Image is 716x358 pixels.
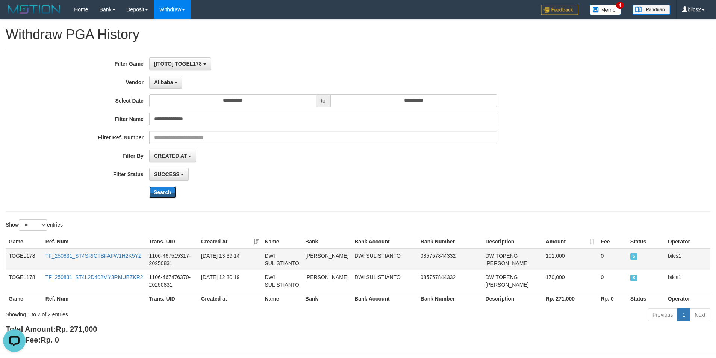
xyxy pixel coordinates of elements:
th: Fee [598,235,627,249]
td: TOGEL178 [6,249,42,270]
th: Ref. Num [42,235,146,249]
th: Status [627,292,665,305]
th: Game [6,235,42,249]
td: [DATE] 13:39:14 [198,249,262,270]
a: TF_250831_ST4L2D402MY3RMUBZKR2 [45,274,143,280]
td: DWI SULISTIANTO [351,270,418,292]
label: Show entries [6,219,63,231]
span: to [316,94,330,107]
b: Total Fee: [6,336,59,344]
td: 170,000 [543,270,598,292]
th: Bank Number [418,235,483,249]
td: 0 [598,249,627,270]
td: DWI SULISTIANTO [351,249,418,270]
a: Next [690,308,710,321]
td: TOGEL178 [6,270,42,292]
button: CREATED AT [149,150,197,162]
td: 1106-467515317-20250831 [146,249,198,270]
span: Rp. 271,000 [56,325,97,333]
th: Created At: activate to sort column ascending [198,235,262,249]
td: [PERSON_NAME] [302,249,351,270]
span: CREATED AT [154,153,187,159]
th: Rp. 271,000 [543,292,598,305]
span: SUCCESS [154,171,180,177]
th: Status [627,235,665,249]
td: 085757844332 [418,249,483,270]
th: Name [262,235,302,249]
th: Game [6,292,42,305]
th: Trans. UID [146,235,198,249]
a: TF_250831_ST4SRICTBFAFW1H2K5YZ [45,253,142,259]
button: SUCCESS [149,168,189,181]
td: DWI SULISTIANTO [262,249,302,270]
button: [ITOTO] TOGEL178 [149,57,211,70]
span: Rp. 0 [41,336,59,344]
td: 085757844332 [418,270,483,292]
td: [PERSON_NAME] [302,270,351,292]
th: Bank Account [351,235,418,249]
button: Open LiveChat chat widget [3,3,26,26]
td: 0 [598,270,627,292]
td: DWITOPENG [PERSON_NAME] [482,249,543,270]
th: Bank Account [351,292,418,305]
th: Operator [665,292,710,305]
button: Alibaba [149,76,182,89]
th: Rp. 0 [598,292,627,305]
th: Ref. Num [42,292,146,305]
img: Button%20Memo.svg [590,5,621,15]
td: 101,000 [543,249,598,270]
span: 4 [616,2,624,9]
th: Bank [302,292,351,305]
th: Amount: activate to sort column ascending [543,235,598,249]
span: [ITOTO] TOGEL178 [154,61,202,67]
img: MOTION_logo.png [6,4,63,15]
th: Bank [302,235,351,249]
span: SUCCESS [630,253,638,260]
div: Showing 1 to 2 of 2 entries [6,308,293,318]
img: panduan.png [633,5,670,15]
td: DWI SULISTIANTO [262,270,302,292]
td: bilcs1 [665,270,710,292]
th: Created at [198,292,262,305]
td: [DATE] 12:30:19 [198,270,262,292]
span: SUCCESS [630,275,638,281]
a: 1 [677,308,690,321]
a: Previous [648,308,678,321]
th: Description [482,235,543,249]
th: Name [262,292,302,305]
td: bilcs1 [665,249,710,270]
button: Search [149,186,176,198]
th: Bank Number [418,292,483,305]
img: Feedback.jpg [541,5,578,15]
b: Total Amount: [6,325,97,333]
th: Trans. UID [146,292,198,305]
td: DWITOPENG [PERSON_NAME] [482,270,543,292]
span: Alibaba [154,79,173,85]
th: Operator [665,235,710,249]
th: Description [482,292,543,305]
select: Showentries [19,219,47,231]
td: 1106-467476370-20250831 [146,270,198,292]
h1: Withdraw PGA History [6,27,710,42]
